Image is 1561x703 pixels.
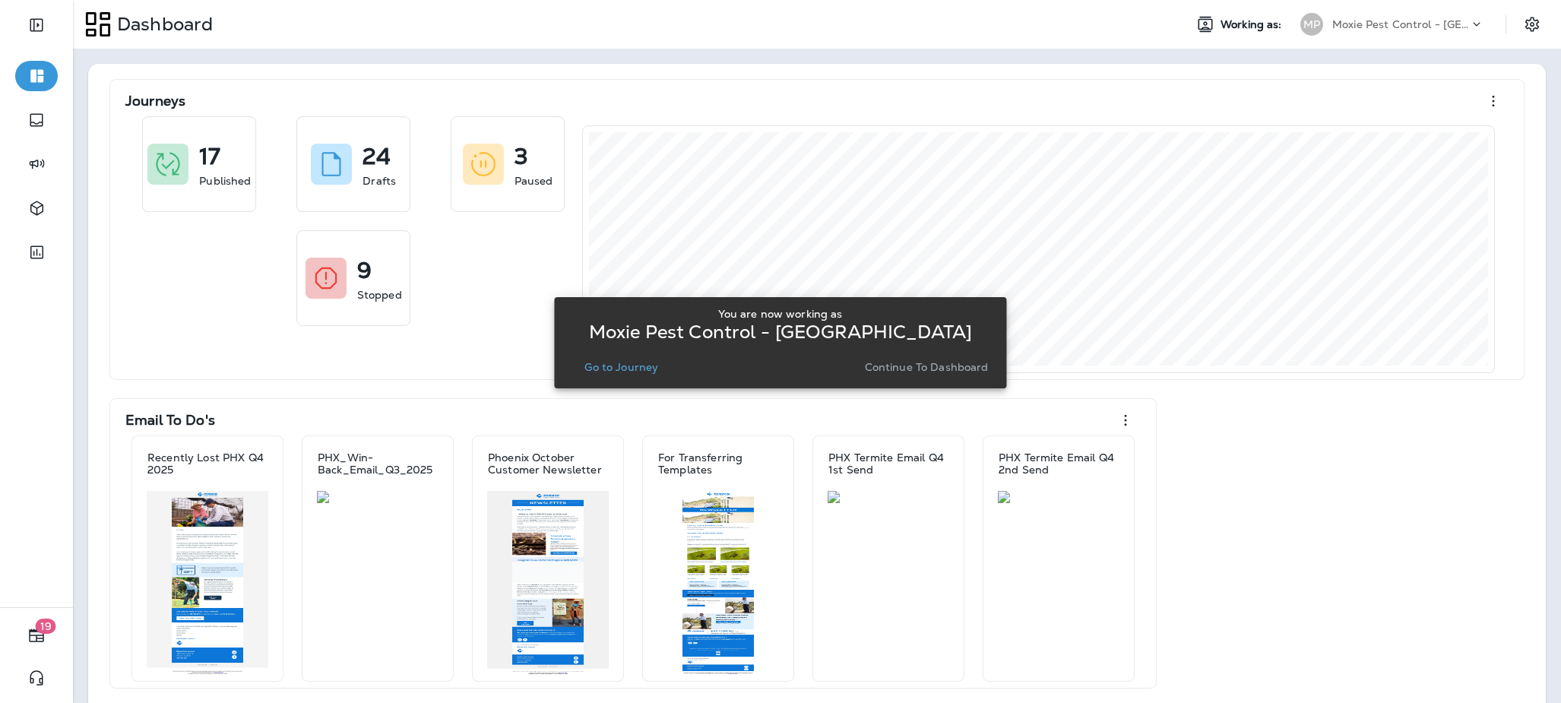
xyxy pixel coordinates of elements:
button: Continue to Dashboard [859,356,995,378]
button: Expand Sidebar [15,10,58,40]
p: Drafts [363,173,396,188]
img: 0985ff3e-456d-4627-aae5-ce327428bf04.jpg [998,491,1119,503]
p: PHX_Win-Back_Email_Q3_2025 [318,451,438,476]
p: 24 [363,149,391,164]
img: dcf78779-53a2-490e-b7e3-31a84b71f288.jpg [317,491,439,503]
p: You are now working as [718,308,842,320]
p: Email To Do's [125,413,215,428]
p: Stopped [357,287,402,302]
p: 17 [199,149,220,164]
p: Phoenix October Customer Newsletter [488,451,608,476]
p: Recently Lost PHX Q4 2025 [147,451,268,476]
img: 7e7e2004-ed13-45e4-8f1f-5bb567bedf6f.jpg [147,491,268,675]
span: 19 [36,619,56,634]
p: Paused [515,173,553,188]
p: 9 [357,263,372,278]
p: PHX Termite Email Q4 2nd Send [999,451,1119,476]
p: 3 [515,149,528,164]
p: Dashboard [111,13,213,36]
button: 19 [15,620,58,651]
p: Journeys [125,93,185,109]
p: Moxie Pest Control - [GEOGRAPHIC_DATA] [1332,18,1469,30]
span: Working as: [1221,18,1285,31]
p: Continue to Dashboard [865,361,989,373]
div: MP [1300,13,1323,36]
button: Settings [1518,11,1546,38]
button: Go to Journey [578,356,664,378]
p: Published [199,173,251,188]
img: 12820229-21fb-401e-aef3-c22588081ebb.jpg [487,491,609,675]
p: Go to Journey [584,361,658,373]
p: Moxie Pest Control - [GEOGRAPHIC_DATA] [589,326,972,338]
